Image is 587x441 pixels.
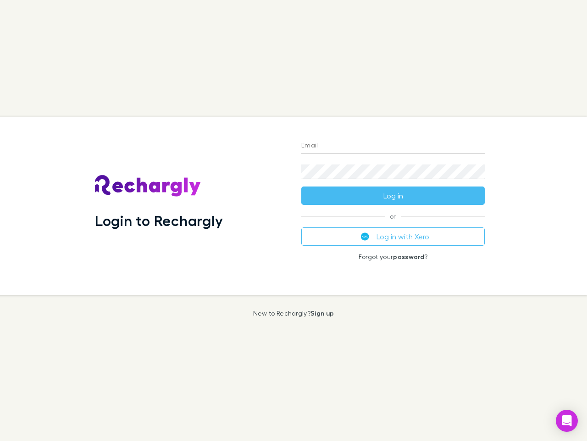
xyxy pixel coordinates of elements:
p: New to Rechargly? [253,310,334,317]
p: Forgot your ? [301,253,485,260]
a: Sign up [310,309,334,317]
button: Log in with Xero [301,227,485,246]
a: password [393,253,424,260]
img: Xero's logo [361,232,369,241]
h1: Login to Rechargly [95,212,223,229]
img: Rechargly's Logo [95,175,201,197]
div: Open Intercom Messenger [556,410,578,432]
button: Log in [301,187,485,205]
